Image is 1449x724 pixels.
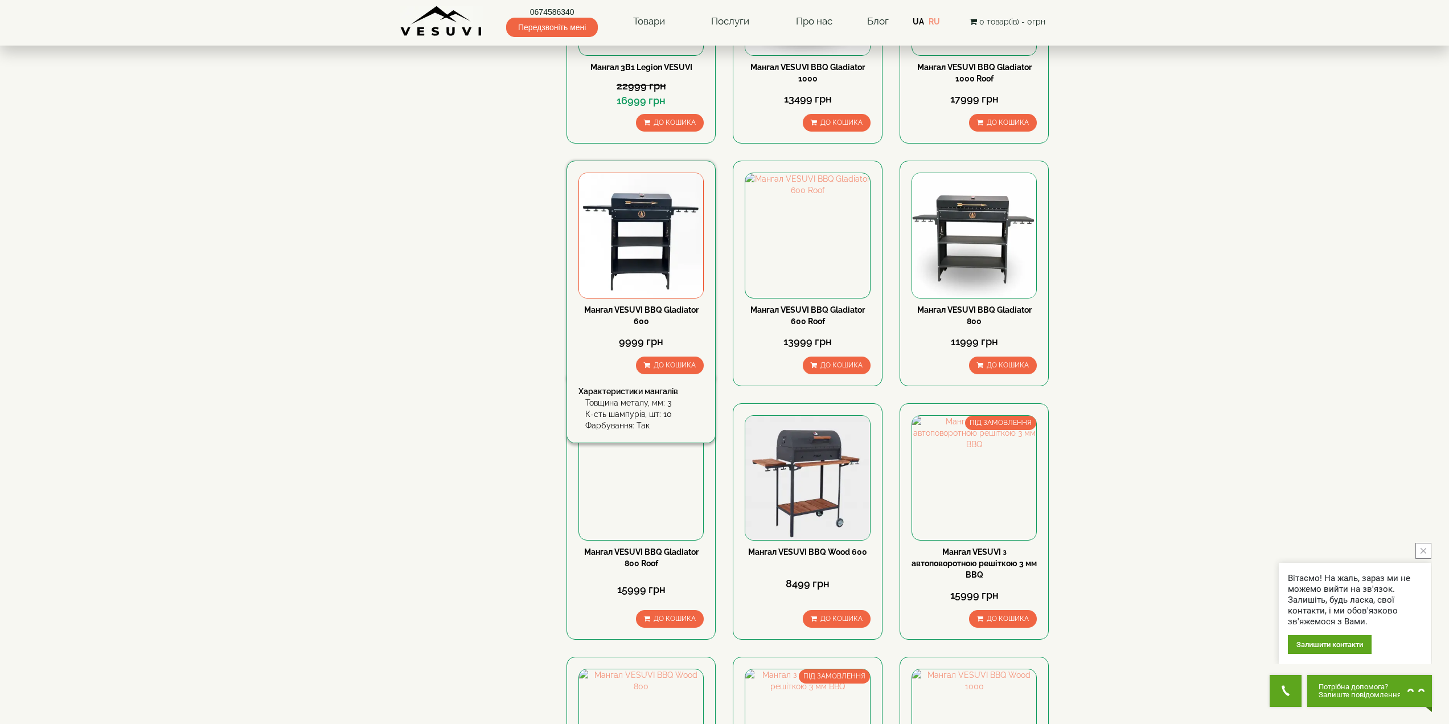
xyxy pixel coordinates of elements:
[584,305,699,326] a: Мангал VESUVI BBQ Gladiator 600
[965,416,1036,430] span: ПІД ЗАМОВЛЕННЯ
[578,386,704,397] div: Характеристики мангалів
[803,610,871,628] button: До кошика
[912,173,1036,297] img: Мангал VESUVI BBQ Gladiator 800
[966,15,1049,28] button: 0 товар(ів) - 0грн
[636,114,704,132] button: До кошика
[584,547,699,568] a: Мангал VESUVI BBQ Gladiator 800 Roof
[579,416,703,540] img: Мангал VESUVI BBQ Gladiator 800 Roof
[969,610,1037,628] button: До кошика
[987,615,1029,623] span: До кошика
[867,15,889,27] a: Блог
[1319,691,1401,699] span: Залиште повідомлення
[1288,573,1422,627] div: Вітаємо! На жаль, зараз ми не можемо вийти на зв'язок. Залишіть, будь ласка, свої контакти, і ми ...
[654,361,696,369] span: До кошика
[969,114,1037,132] button: До кошика
[820,615,863,623] span: До кошика
[585,408,704,420] div: К-сть шампурів, шт: 10
[1307,675,1432,707] button: Chat button
[1288,635,1372,654] div: Залишити контакти
[913,17,924,26] a: UA
[636,610,704,628] button: До кошика
[1319,683,1401,691] span: Потрібна допомога?
[578,582,704,597] div: 15999 грн
[654,615,696,623] span: До кошика
[912,334,1037,349] div: 11999 грн
[979,17,1045,26] span: 0 товар(ів) - 0грн
[578,334,704,349] div: 9999 грн
[745,416,869,540] img: Мангал VESUVI BBQ Wood 600
[590,63,692,72] a: Мангал 3В1 Legion VESUVI
[745,576,870,591] div: 8499 грн
[750,63,865,83] a: Мангал VESUVI BBQ Gladiator 1000
[1270,675,1302,707] button: Get Call button
[745,334,870,349] div: 13999 грн
[820,118,863,126] span: До кошика
[578,93,704,108] div: 16999 грн
[636,357,704,374] button: До кошика
[969,357,1037,374] button: До кошика
[912,588,1037,603] div: 15999 грн
[803,357,871,374] button: До кошика
[578,79,704,93] div: 22999 грн
[579,173,703,297] img: Мангал VESUVI BBQ Gladiator 600
[745,173,869,297] img: Мангал VESUVI BBQ Gladiator 600 Roof
[929,17,940,26] a: RU
[803,114,871,132] button: До кошика
[912,547,1037,579] a: Мангал VESUVI з автоповоротною решіткою 3 мм BBQ
[785,9,844,35] a: Про нас
[820,361,863,369] span: До кошика
[750,305,865,326] a: Мангал VESUVI BBQ Gladiator 600 Roof
[912,92,1037,107] div: 17999 грн
[917,63,1032,83] a: Мангал VESUVI BBQ Gladiator 1000 Roof
[622,9,676,35] a: Товари
[585,397,704,408] div: Товщина металу, мм: 3
[748,547,867,557] a: Мангал VESUVI BBQ Wood 600
[987,118,1029,126] span: До кошика
[654,118,696,126] span: До кошика
[1415,543,1431,559] button: close button
[700,9,761,35] a: Послуги
[506,6,598,18] a: 0674586340
[917,305,1032,326] a: Мангал VESUVI BBQ Gladiator 800
[912,416,1036,540] img: Мангал VESUVI з автоповоротною решіткою 3 мм BBQ
[799,669,870,684] span: ПІД ЗАМОВЛЕННЯ
[745,92,870,107] div: 13499 грн
[506,18,598,37] span: Передзвоніть мені
[400,6,483,37] img: Завод VESUVI
[987,361,1029,369] span: До кошика
[585,420,704,431] div: Фарбування: Так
